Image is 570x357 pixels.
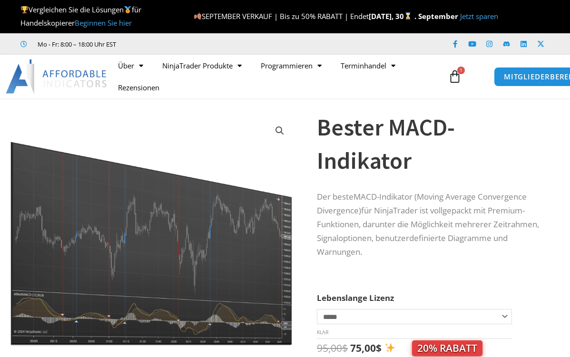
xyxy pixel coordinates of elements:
a: Beginnen Sie hier [75,18,132,28]
span: 20% RABATT [412,340,482,356]
label: Lebenslange Lizenz [317,292,394,303]
font: Über [118,61,134,70]
span: 1 [457,67,465,74]
img: 🥇 [124,6,131,13]
strong: [DATE], 30 . September [369,11,458,21]
nav: Menü [108,55,445,98]
span: Der beste [317,191,354,202]
span: für NinjaTrader ist vollgepackt mit Premium-Funktionen, darunter die Möglichkeit mehrerer Zeitrah... [317,205,539,257]
span: $ [342,341,348,355]
span: Mo - Fr: 8:00 – 18:00 Uhr EST [35,39,116,50]
span: MACD-Indikator (Moving Average Convergence Divergence) [317,191,527,216]
img: ✨ [385,343,395,353]
img: LogoAI | Affordable Indicators – NinjaTrader [6,59,108,94]
iframe: Customer reviews powered by Trustpilot [129,39,272,49]
bdi: 75,00 [350,341,382,355]
font: Terminhandel [341,61,386,70]
a: Über [108,55,153,77]
img: ⌛ [404,12,412,19]
span: Vergleichen Sie die Lösungen für Handelskopierer [20,5,141,28]
font: Programmieren [261,61,313,70]
a: Bildergalerie im Vollbildmodus anzeigen [271,122,288,139]
a: Rezensionen [108,77,169,98]
font: NinjaTrader Produkte [162,61,233,70]
img: Best MACD [7,115,295,347]
span: $ [376,341,382,355]
img: 🍂 [194,12,201,19]
bdi: 95,00 [317,341,348,355]
img: 🏆 [21,6,28,13]
a: Klare Optionen [317,329,328,336]
a: Jetzt sparen [460,11,498,21]
span: SEPTEMBER VERKAUF | Bis zu 50% RABATT | Endet [194,11,369,21]
a: Terminhandel [331,55,405,77]
a: Programmieren [251,55,331,77]
a: 1 [434,63,476,90]
a: NinjaTrader Produkte [153,55,251,77]
h1: Bester MACD-Indikator [317,111,546,177]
